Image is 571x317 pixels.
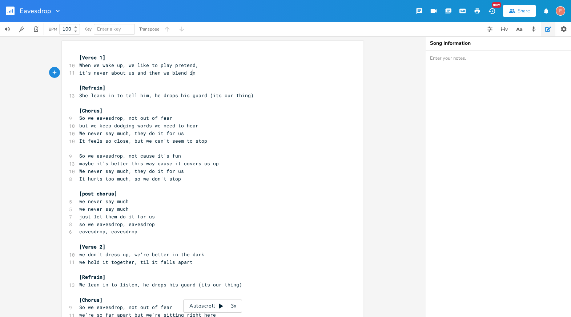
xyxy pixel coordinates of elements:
[556,6,565,16] div: fuzzyip
[79,168,184,174] span: We never say much, they do it for us
[84,27,92,31] div: Key
[79,92,254,99] span: She leans in to tell him, he drops his guard (its our thing)
[79,175,181,182] span: It hurts too much, so we don't stop
[79,152,181,159] span: So we eavesdrop, not cause it's fun
[79,122,198,129] span: but we keep dodging words we need to hear
[492,2,501,8] div: New
[79,198,129,205] span: we never say much
[227,300,240,313] div: 3x
[430,41,567,46] div: Song Information
[503,5,536,17] button: Share
[79,228,137,235] span: eavesdrop, eavesdrop
[79,213,155,220] span: just let them do it for us
[518,8,530,14] div: Share
[79,115,172,121] span: So we eavesdrop, not out of fear
[20,8,51,14] span: Eavesdrop
[79,221,155,227] span: so we eavesdrop, eavesdrop
[79,259,193,265] span: we hold it together, til it falls apart
[79,206,129,212] span: we never say much
[49,27,57,31] div: BPM
[556,3,565,19] button: F
[139,27,159,31] div: Transpose
[183,300,242,313] div: Autoscroll
[79,274,105,280] span: [Refrain]
[97,26,121,32] span: Enter a key
[79,84,105,91] span: [Refrain]
[79,138,207,144] span: It feels so close, but we can't seem to stop
[79,243,105,250] span: [Verse 2]
[79,304,172,310] span: So we eavesdrop, not out of fear
[79,107,102,114] span: [Chorus]
[79,190,117,197] span: [post chorus]
[79,130,184,136] span: We never say much, they do it for us
[79,54,105,61] span: [Verse 1]
[79,62,198,68] span: When we wake up, we like to play pretend,
[79,70,196,76] span: it's never about us and then we blend in
[79,251,204,258] span: we don't dress up, we're better in the dark
[79,160,219,167] span: maybe it's better this way cause it covers us up
[79,281,242,288] span: We lean in to listen, he drops his guard (its our thing)
[484,4,499,17] button: New
[79,297,102,303] span: [Chorus]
